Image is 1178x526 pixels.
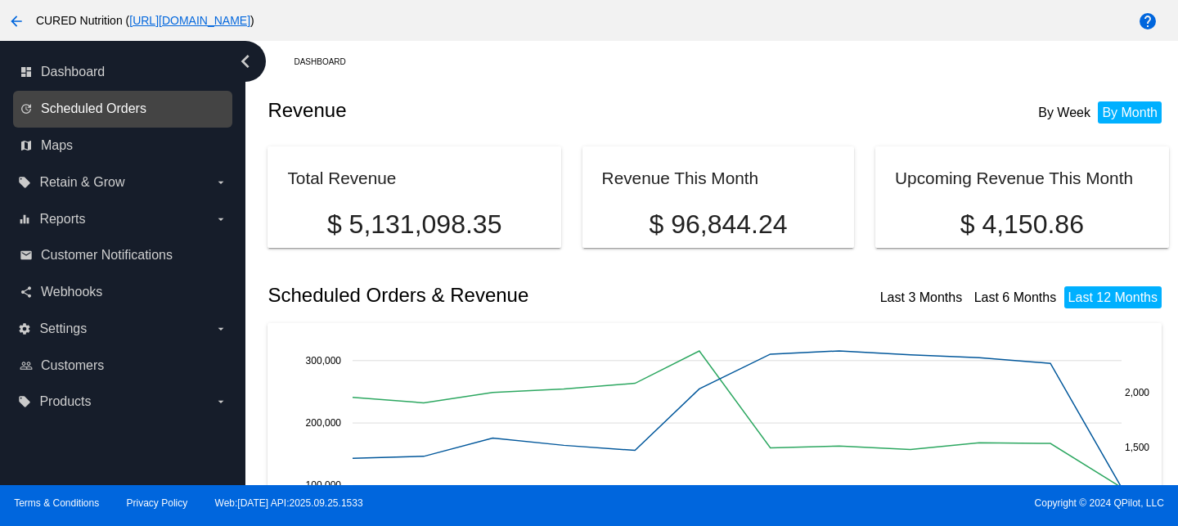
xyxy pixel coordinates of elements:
[287,169,396,187] h2: Total Revenue
[294,49,360,74] a: Dashboard
[20,353,227,379] a: people_outline Customers
[895,169,1133,187] h2: Upcoming Revenue This Month
[974,290,1057,304] a: Last 6 Months
[215,497,363,509] a: Web:[DATE] API:2025.09.25.1533
[39,175,124,190] span: Retain & Grow
[268,99,718,122] h2: Revenue
[18,176,31,189] i: local_offer
[18,213,31,226] i: equalizer
[1125,442,1149,453] text: 1,500
[39,212,85,227] span: Reports
[214,213,227,226] i: arrow_drop_down
[36,14,254,27] span: CURED Nutrition ( )
[287,209,541,240] p: $ 5,131,098.35
[18,322,31,335] i: settings
[20,249,33,262] i: email
[39,394,91,409] span: Products
[20,139,33,152] i: map
[602,209,835,240] p: $ 96,844.24
[1034,101,1095,124] li: By Week
[20,359,33,372] i: people_outline
[880,290,963,304] a: Last 3 Months
[1138,11,1158,31] mat-icon: help
[14,497,99,509] a: Terms & Conditions
[41,358,104,373] span: Customers
[20,242,227,268] a: email Customer Notifications
[306,479,342,491] text: 100,000
[41,65,105,79] span: Dashboard
[18,395,31,408] i: local_offer
[268,284,718,307] h2: Scheduled Orders & Revenue
[20,59,227,85] a: dashboard Dashboard
[41,248,173,263] span: Customer Notifications
[602,169,759,187] h2: Revenue This Month
[20,279,227,305] a: share Webhooks
[603,497,1164,509] span: Copyright © 2024 QPilot, LLC
[232,48,259,74] i: chevron_left
[41,138,73,153] span: Maps
[20,133,227,159] a: map Maps
[127,497,188,509] a: Privacy Policy
[20,96,227,122] a: update Scheduled Orders
[1125,386,1149,398] text: 2,000
[1068,290,1158,304] a: Last 12 Months
[895,209,1149,240] p: $ 4,150.86
[41,285,102,299] span: Webhooks
[20,102,33,115] i: update
[306,354,342,366] text: 300,000
[214,176,227,189] i: arrow_drop_down
[1098,101,1162,124] li: By Month
[306,417,342,429] text: 200,000
[7,11,26,31] mat-icon: arrow_back
[20,285,33,299] i: share
[39,321,87,336] span: Settings
[41,101,146,116] span: Scheduled Orders
[129,14,250,27] a: [URL][DOMAIN_NAME]
[20,65,33,79] i: dashboard
[214,322,227,335] i: arrow_drop_down
[214,395,227,408] i: arrow_drop_down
